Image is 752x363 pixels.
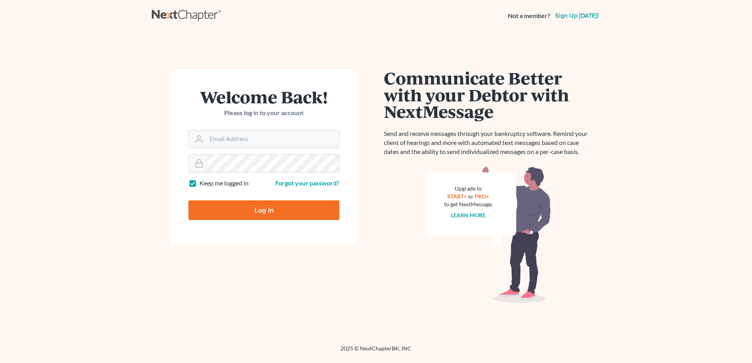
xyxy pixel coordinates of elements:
[444,185,493,192] div: Upgrade to
[199,179,249,188] label: Keep me logged in
[188,108,339,117] p: Please log in to your account
[553,13,600,19] a: Sign up [DATE]!
[448,193,467,200] a: START+
[384,70,592,120] h1: Communicate Better with your Debtor with NextMessage
[206,130,339,148] input: Email Address
[425,166,551,303] img: nextmessage_bg-59042aed3d76b12b5cd301f8e5b87938c9018125f34e5fa2b7a6b67550977c72.svg
[152,345,600,359] div: 2025 © NextChapterBK, INC
[384,129,592,156] p: Send and receive messages through your bankruptcy software. Remind your client of hearings and mo...
[475,193,490,200] a: PRO+
[468,193,474,200] span: or
[444,200,493,208] div: to get NextMessage.
[275,179,339,187] a: Forgot your password?
[451,212,486,218] a: Learn more
[508,11,550,20] strong: Not a member?
[188,88,339,105] h1: Welcome Back!
[188,200,339,220] input: Log In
